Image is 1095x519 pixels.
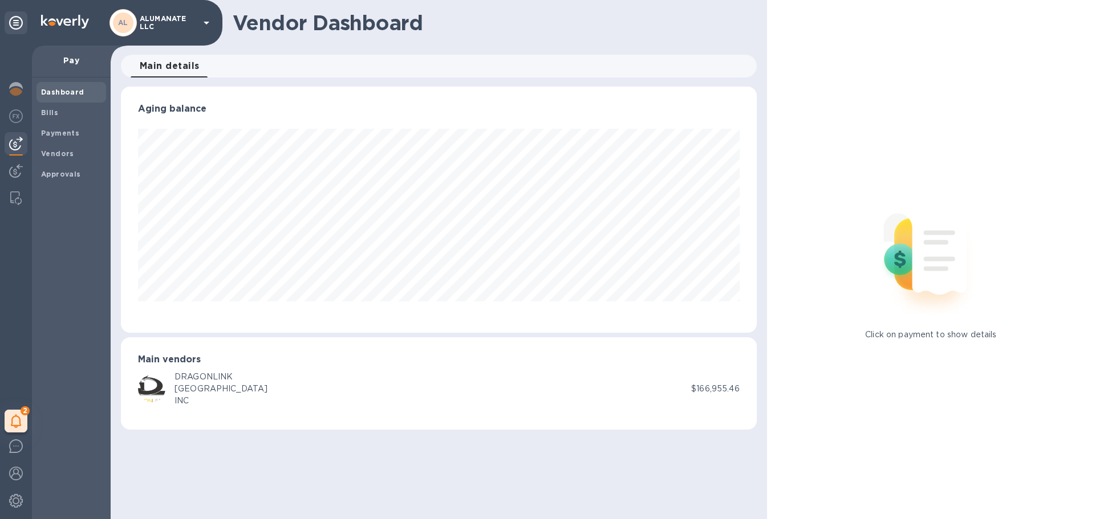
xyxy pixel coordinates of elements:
b: AL [118,18,128,27]
img: Logo [41,15,89,28]
b: Dashboard [41,88,84,96]
b: Bills [41,108,58,117]
div: INC [175,395,267,407]
p: Click on payment to show details [865,329,996,341]
div: [GEOGRAPHIC_DATA] [175,383,267,395]
p: $166,955.46 [691,383,739,395]
p: ALUMANATE LLC [140,15,197,31]
span: 2 [21,406,30,415]
h3: Main vendors [138,354,740,365]
div: Unpin categories [5,11,27,34]
b: Approvals [41,170,81,178]
h3: Aging balance [138,104,740,115]
p: Pay [41,55,102,66]
div: DRAGONLINK [175,371,267,383]
span: Main details [140,58,200,74]
h1: Vendor Dashboard [233,11,749,35]
b: Payments [41,129,79,137]
img: Foreign exchange [9,109,23,123]
b: Vendors [41,149,74,158]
